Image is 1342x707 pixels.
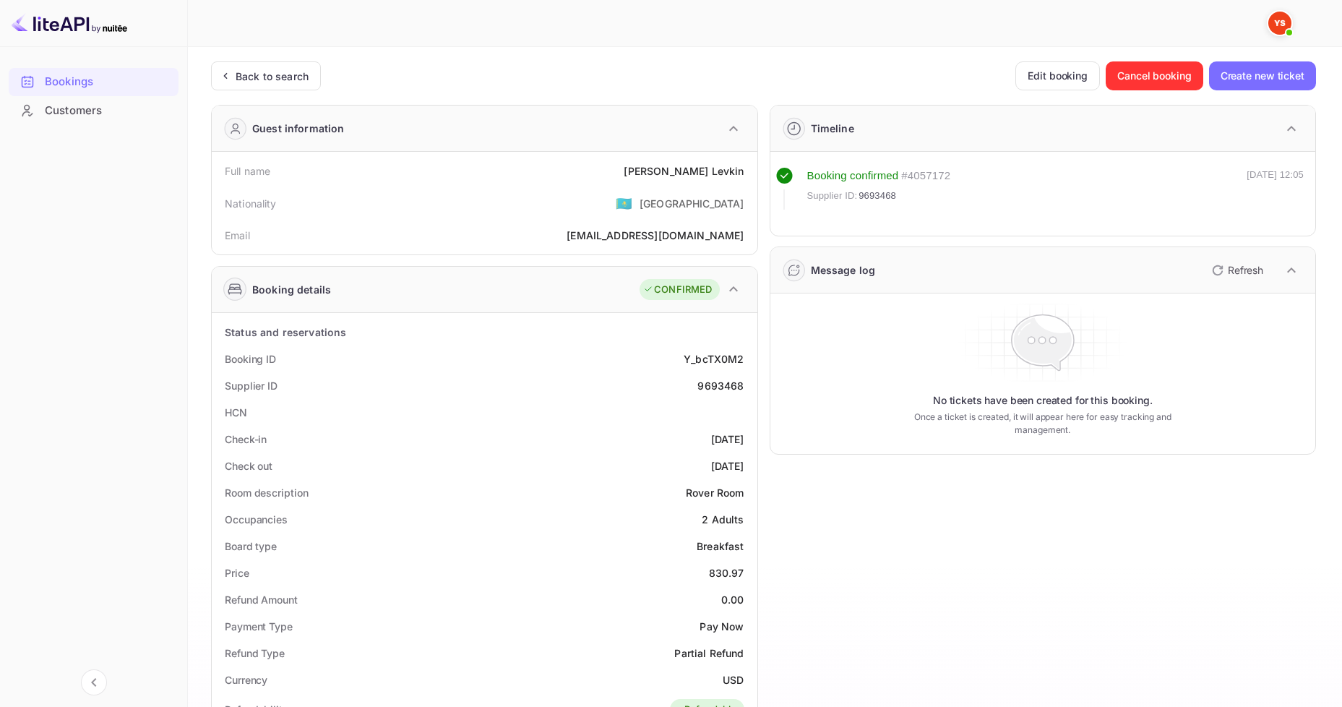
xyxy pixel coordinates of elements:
[1203,259,1269,282] button: Refresh
[225,197,277,210] ya-tr-span: Nationality
[896,411,1190,437] ya-tr-span: Once a ticket is created, it will appear here for easy tracking and management.
[1106,61,1203,90] button: Cancel booking
[1247,169,1304,180] ya-tr-span: [DATE] 12:05
[252,121,345,136] ya-tr-span: Guest information
[225,567,249,579] ya-tr-span: Price
[45,103,102,119] ya-tr-span: Customers
[723,674,744,686] ya-tr-span: USD
[9,97,178,124] a: Customers
[225,229,250,241] ya-tr-span: Email
[697,540,744,552] ya-tr-span: Breakfast
[225,594,298,606] ya-tr-span: Refund Amount
[1268,12,1291,35] img: Yandex Support
[859,190,896,201] ya-tr-span: 9693468
[225,620,293,633] ya-tr-span: Payment Type
[684,353,744,365] ya-tr-span: Y_bcTX0M2
[9,68,178,95] a: Bookings
[709,565,744,580] div: 830.97
[850,169,898,181] ya-tr-span: confirmed
[225,165,270,177] ya-tr-span: Full name
[807,190,858,201] ya-tr-span: Supplier ID:
[1228,264,1263,276] ya-tr-span: Refresh
[686,487,744,499] ya-tr-span: Rover Room
[697,378,744,393] div: 9693468
[567,229,744,241] ya-tr-span: [EMAIL_ADDRESS][DOMAIN_NAME]
[225,380,278,392] ya-tr-span: Supplier ID
[640,197,744,210] ya-tr-span: [GEOGRAPHIC_DATA]
[225,540,277,552] ya-tr-span: Board type
[1028,67,1088,85] ya-tr-span: Edit booking
[225,487,308,499] ya-tr-span: Room description
[1221,67,1304,85] ya-tr-span: Create new ticket
[702,513,744,526] ya-tr-span: 2 Adults
[807,169,847,181] ya-tr-span: Booking
[225,460,272,472] ya-tr-span: Check out
[901,168,950,184] div: # 4057172
[225,433,267,445] ya-tr-span: Check-in
[624,165,708,177] ya-tr-span: [PERSON_NAME]
[616,190,632,216] span: United States
[225,513,288,526] ya-tr-span: Occupancies
[811,122,854,134] ya-tr-span: Timeline
[933,393,1153,408] ya-tr-span: No tickets have been created for this booking.
[9,68,178,96] div: Bookings
[711,432,744,447] div: [DATE]
[252,282,331,297] ya-tr-span: Booking details
[1209,61,1316,90] button: Create new ticket
[811,264,876,276] ya-tr-span: Message log
[225,406,247,419] ya-tr-span: HCN
[700,620,744,633] ya-tr-span: Pay Now
[674,647,744,659] ya-tr-span: Partial Refund
[721,592,744,607] div: 0.00
[616,195,632,211] ya-tr-span: 🇰🇿
[712,165,744,177] ya-tr-span: Levkin
[236,70,309,82] ya-tr-span: Back to search
[225,326,346,338] ya-tr-span: Status and reservations
[9,97,178,125] div: Customers
[711,458,744,474] div: [DATE]
[654,283,712,297] ya-tr-span: CONFIRMED
[12,12,127,35] img: LiteAPI logo
[225,353,276,365] ya-tr-span: Booking ID
[1015,61,1100,90] button: Edit booking
[81,669,107,695] button: Collapse navigation
[225,647,285,659] ya-tr-span: Refund Type
[45,74,93,90] ya-tr-span: Bookings
[1117,67,1192,85] ya-tr-span: Cancel booking
[225,674,267,686] ya-tr-span: Currency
